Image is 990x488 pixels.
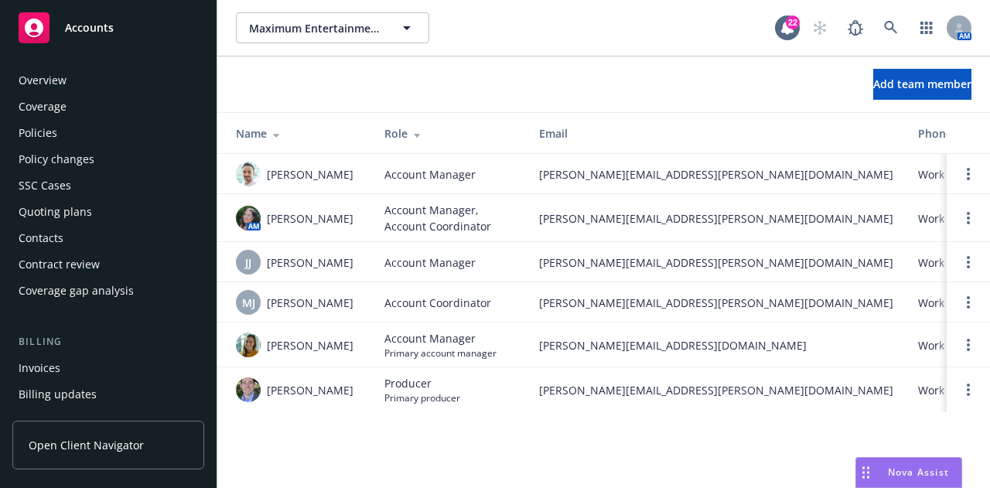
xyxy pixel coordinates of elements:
[12,356,204,381] a: Invoices
[384,375,460,391] span: Producer
[384,330,497,346] span: Account Manager
[539,295,893,311] span: [PERSON_NAME][EMAIL_ADDRESS][PERSON_NAME][DOMAIN_NAME]
[19,94,67,119] div: Coverage
[12,173,204,198] a: SSC Cases
[856,458,876,487] div: Drag to move
[804,12,835,43] a: Start snowing
[873,69,971,100] button: Add team member
[855,457,962,488] button: Nova Assist
[267,382,353,398] span: [PERSON_NAME]
[873,77,971,91] span: Add team member
[384,346,497,360] span: Primary account manager
[959,381,978,399] a: Open options
[19,278,134,303] div: Coverage gap analysis
[29,437,144,453] span: Open Client Navigator
[959,209,978,227] a: Open options
[236,162,261,186] img: photo
[12,200,204,224] a: Quoting plans
[12,6,204,49] a: Accounts
[539,382,893,398] span: [PERSON_NAME][EMAIL_ADDRESS][PERSON_NAME][DOMAIN_NAME]
[19,226,63,251] div: Contacts
[12,226,204,251] a: Contacts
[249,20,383,36] span: Maximum Entertainment, LLC
[539,125,893,142] div: Email
[384,125,514,142] div: Role
[840,12,871,43] a: Report a Bug
[876,12,906,43] a: Search
[65,22,114,34] span: Accounts
[959,293,978,312] a: Open options
[959,336,978,354] a: Open options
[19,200,92,224] div: Quoting plans
[245,254,251,271] span: JJ
[539,254,893,271] span: [PERSON_NAME][EMAIL_ADDRESS][PERSON_NAME][DOMAIN_NAME]
[267,337,353,353] span: [PERSON_NAME]
[12,147,204,172] a: Policy changes
[267,295,353,311] span: [PERSON_NAME]
[19,68,67,93] div: Overview
[267,210,353,227] span: [PERSON_NAME]
[236,333,261,357] img: photo
[19,252,100,277] div: Contract review
[267,254,353,271] span: [PERSON_NAME]
[888,466,949,479] span: Nova Assist
[539,166,893,183] span: [PERSON_NAME][EMAIL_ADDRESS][PERSON_NAME][DOMAIN_NAME]
[19,382,97,407] div: Billing updates
[242,295,255,311] span: MJ
[19,356,60,381] div: Invoices
[19,173,71,198] div: SSC Cases
[236,377,261,402] img: photo
[539,210,893,227] span: [PERSON_NAME][EMAIL_ADDRESS][PERSON_NAME][DOMAIN_NAME]
[959,165,978,183] a: Open options
[384,166,476,183] span: Account Manager
[539,337,893,353] span: [PERSON_NAME][EMAIL_ADDRESS][DOMAIN_NAME]
[19,121,57,145] div: Policies
[959,253,978,271] a: Open options
[12,278,204,303] a: Coverage gap analysis
[384,391,460,404] span: Primary producer
[236,206,261,230] img: photo
[12,121,204,145] a: Policies
[384,254,476,271] span: Account Manager
[911,12,942,43] a: Switch app
[786,15,800,29] div: 22
[236,12,429,43] button: Maximum Entertainment, LLC
[384,295,491,311] span: Account Coordinator
[267,166,353,183] span: [PERSON_NAME]
[12,68,204,93] a: Overview
[236,125,360,142] div: Name
[12,334,204,350] div: Billing
[19,147,94,172] div: Policy changes
[12,94,204,119] a: Coverage
[12,252,204,277] a: Contract review
[384,202,514,234] span: Account Manager, Account Coordinator
[12,382,204,407] a: Billing updates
